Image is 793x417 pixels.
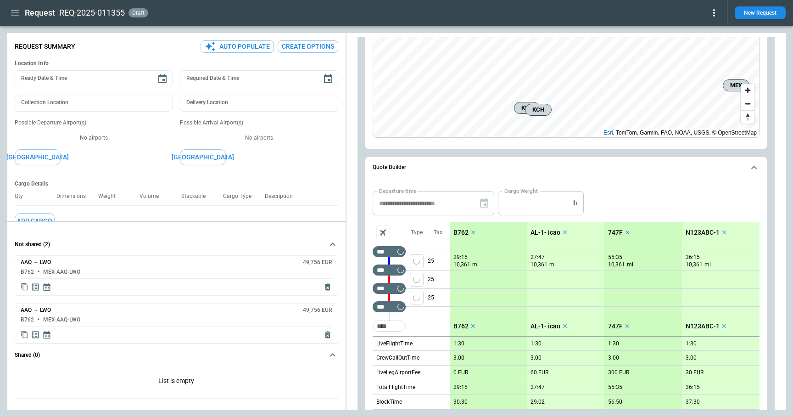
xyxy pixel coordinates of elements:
button: Zoom out [741,97,754,110]
p: 25 [428,270,450,288]
p: Taxi [434,229,444,237]
p: Dimensions [56,193,93,200]
h6: Not shared (2) [15,242,50,248]
p: Qty [15,193,30,200]
p: 25 [428,289,450,306]
h6: Shared (0) [15,352,40,358]
p: Weight [98,193,123,200]
p: 747F [608,229,623,237]
span: Display quote schedule [42,282,51,292]
p: 1:30 [686,340,697,347]
p: BlockTime [376,398,402,406]
button: Not shared (2) [15,233,338,255]
p: 56:50 [608,399,622,406]
p: 3:00 [686,355,697,361]
p: 747F [608,322,623,330]
p: 36:15 [686,254,700,261]
p: Type [411,229,423,237]
button: Create Options [278,40,338,53]
p: N123ABC-1 [686,229,720,237]
p: 60 EUR [531,369,548,376]
p: 27:47 [531,384,545,391]
p: N123ABC-1 [686,322,720,330]
div: Not shared (2) [15,255,338,344]
h6: B762 [21,269,34,275]
button: [GEOGRAPHIC_DATA] [180,149,226,165]
p: 3:00 [608,355,619,361]
p: 37:30 [686,399,700,406]
div: Not found [373,246,406,257]
button: Zoom in [741,84,754,97]
span: Display detailed quote content [31,282,40,292]
p: 55:35 [608,384,622,391]
h6: MEX-AAQ-LWO [43,317,80,323]
p: 3:00 [453,355,464,361]
span: Display quote schedule [42,330,51,339]
span: KUL [518,103,536,113]
span: Copy quote content [21,330,28,339]
span: draft [130,10,146,16]
h2: REQ-2025-011355 [59,7,125,18]
p: Possible Departure Airport(s) [15,119,173,127]
p: 0 EUR [453,369,468,376]
span: Type of sector [410,254,424,268]
p: 300 EUR [608,369,629,376]
div: Too short [373,321,406,332]
button: left aligned [410,291,424,304]
h6: Cargo Details [15,180,338,187]
p: LiveFlightTime [376,340,413,348]
p: mi [472,261,479,269]
button: Auto Populate [201,40,274,53]
p: 30:30 [453,399,468,406]
p: CrewCallOutTime [376,354,419,362]
p: B762 [453,229,469,237]
p: No airports [180,134,338,142]
h6: MEX-AAQ-LWO [43,269,80,275]
button: left aligned [410,273,424,287]
p: Volume [140,193,166,200]
p: mi [549,261,556,269]
p: LiveLegAirportFee [376,369,420,377]
button: Shared (0) [15,344,338,366]
p: lb [572,199,577,207]
p: mi [704,261,711,269]
p: 1:30 [453,340,464,347]
button: Choose date [153,70,172,88]
label: Cargo Weight [504,187,538,195]
canvas: Map [373,13,759,137]
p: 3:00 [531,355,542,361]
span: Delete quote [323,282,332,292]
button: left aligned [410,254,424,268]
p: AL-1- icao [531,229,560,237]
button: Reset bearing to north [741,110,754,124]
p: 36:15 [686,384,700,391]
p: 10,361 [453,261,470,269]
button: [GEOGRAPHIC_DATA] [15,149,61,165]
span: MEX [727,81,745,90]
p: B762 [453,322,469,330]
button: New Request [735,6,786,19]
p: Stackable [181,193,213,200]
h6: Quote Builder [373,164,406,170]
h6: AAQ → LWO [21,307,51,313]
p: Request Summary [15,43,75,51]
p: 29:15 [453,384,468,391]
button: Quote Builder [373,157,759,178]
span: KCH [529,105,547,114]
p: 10,361 [531,261,547,269]
span: Copy quote content [21,282,28,292]
p: 30 EUR [686,369,704,376]
p: Description [265,193,300,200]
p: 29:15 [453,254,468,261]
p: 1:30 [531,340,542,347]
label: Departure time [379,187,417,195]
p: Possible Arrival Airport(s) [180,119,338,127]
button: Add Cargo [15,213,55,229]
p: TotalFlightTime [376,383,415,391]
p: 55:35 [608,254,622,261]
p: 1:30 [608,340,619,347]
h6: AAQ → LWO [21,259,51,265]
p: 29:02 [531,399,545,406]
span: Type of sector [410,273,424,287]
p: 25 [428,252,450,270]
